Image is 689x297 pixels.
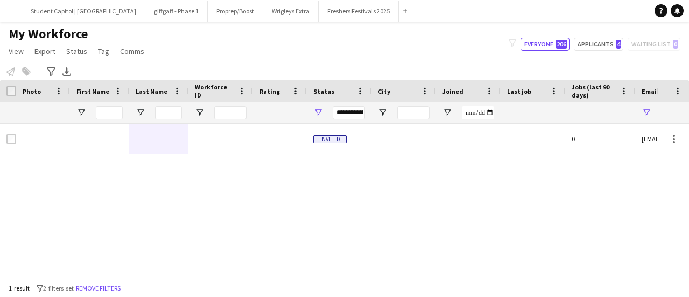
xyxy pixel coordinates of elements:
[556,40,567,49] span: 206
[642,87,659,95] span: Email
[30,44,60,58] a: Export
[397,106,430,119] input: City Filter Input
[45,65,58,78] app-action-btn: Advanced filters
[4,44,28,58] a: View
[313,135,347,143] span: Invited
[208,1,263,22] button: Proprep/Boost
[442,87,463,95] span: Joined
[319,1,399,22] button: Freshers Festivals 2025
[195,83,234,99] span: Workforce ID
[378,108,388,118] button: Open Filter Menu
[66,46,87,56] span: Status
[155,106,182,119] input: Last Name Filter Input
[96,106,123,119] input: First Name Filter Input
[214,106,247,119] input: Workforce ID Filter Input
[616,40,621,49] span: 4
[22,1,145,22] button: Student Capitol | [GEOGRAPHIC_DATA]
[642,108,651,118] button: Open Filter Menu
[9,26,88,42] span: My Workforce
[263,1,319,22] button: Wrigleys Extra
[76,87,109,95] span: First Name
[9,46,24,56] span: View
[442,108,452,118] button: Open Filter Menu
[259,87,280,95] span: Rating
[76,108,86,118] button: Open Filter Menu
[120,46,144,56] span: Comms
[6,134,16,144] input: Row Selection is disabled for this row (unchecked)
[23,87,41,95] span: Photo
[313,108,323,118] button: Open Filter Menu
[574,38,623,51] button: Applicants4
[34,46,55,56] span: Export
[507,87,531,95] span: Last job
[6,86,16,96] input: Column with Header Selection
[60,65,73,78] app-action-btn: Export XLSX
[462,106,494,119] input: Joined Filter Input
[565,124,635,154] div: 0
[136,87,167,95] span: Last Name
[313,87,334,95] span: Status
[195,108,205,118] button: Open Filter Menu
[43,284,74,292] span: 2 filters set
[521,38,570,51] button: Everyone206
[94,44,114,58] a: Tag
[378,87,390,95] span: City
[74,282,123,294] button: Remove filters
[116,44,149,58] a: Comms
[136,108,145,118] button: Open Filter Menu
[62,44,92,58] a: Status
[98,46,109,56] span: Tag
[572,83,616,99] span: Jobs (last 90 days)
[145,1,208,22] button: giffgaff - Phase 1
